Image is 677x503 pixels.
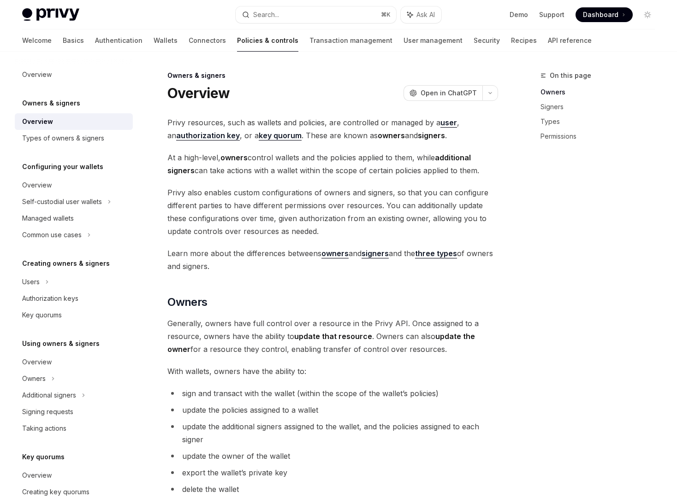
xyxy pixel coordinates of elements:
[362,249,389,258] a: signers
[474,29,500,52] a: Security
[401,6,441,23] button: Ask AI
[539,10,564,19] a: Support
[182,451,290,461] span: update the owner of the wallet
[189,29,226,52] a: Connectors
[15,177,133,193] a: Overview
[418,131,445,140] strong: signers
[253,9,279,20] div: Search...
[22,470,52,481] div: Overview
[540,114,662,129] a: Types
[236,6,397,23] button: Search...⌘K
[440,118,457,128] a: user
[22,196,102,207] div: Self-custodial user wallets
[167,186,498,238] span: Privy also enables custom configurations of owners and signers, so that you can configure differe...
[176,131,240,140] strong: authorization key
[167,85,230,101] h1: Overview
[22,357,52,368] div: Overview
[167,365,498,378] span: With wallets, owners have the ability to:
[167,317,498,356] span: Generally, owners have full control over a resource in the Privy API. Once assigned to a resource...
[550,70,591,81] span: On this page
[15,66,133,83] a: Overview
[22,229,82,240] div: Common use cases
[15,290,133,307] a: Authorization keys
[22,451,65,462] h5: Key quorums
[321,249,349,258] strong: owners
[583,10,618,19] span: Dashboard
[15,130,133,146] a: Types of owners & signers
[220,153,248,162] strong: owners
[321,249,349,258] a: owners
[440,118,457,127] strong: user
[22,338,100,349] h5: Using owners & signers
[381,11,391,18] span: ⌘ K
[237,29,298,52] a: Policies & controls
[540,99,662,114] a: Signers
[22,116,53,127] div: Overview
[22,98,80,109] h5: Owners & signers
[22,276,40,287] div: Users
[511,29,537,52] a: Recipes
[22,423,66,434] div: Taking actions
[182,485,239,494] span: delete the wallet
[540,129,662,144] a: Permissions
[22,69,52,80] div: Overview
[176,131,240,140] a: authorization key
[22,161,103,172] h5: Configuring your wallets
[15,420,133,437] a: Taking actions
[309,29,392,52] a: Transaction management
[63,29,84,52] a: Basics
[182,389,439,398] span: sign and transact with the wallet (within the scope of the wallet’s policies)
[404,29,463,52] a: User management
[22,8,79,21] img: light logo
[95,29,143,52] a: Authentication
[15,354,133,370] a: Overview
[167,247,498,273] span: Learn more about the differences betweens and and the of owners and signers.
[421,88,477,98] span: Open in ChatGPT
[15,210,133,227] a: Managed wallets
[15,307,133,323] a: Key quorums
[259,131,302,140] a: key quorum
[15,113,133,130] a: Overview
[404,85,482,101] button: Open in ChatGPT
[167,151,498,177] span: At a high-level, control wallets and the policies applied to them, while can take actions with a ...
[640,7,655,22] button: Toggle dark mode
[15,484,133,500] a: Creating key quorums
[22,373,46,384] div: Owners
[415,249,457,258] a: three types
[22,310,62,321] div: Key quorums
[22,293,78,304] div: Authorization keys
[22,486,89,497] div: Creating key quorums
[15,404,133,420] a: Signing requests
[548,29,592,52] a: API reference
[576,7,633,22] a: Dashboard
[540,85,662,99] a: Owners
[182,422,479,444] span: update the additional signers assigned to the wallet, and the policies assigned to each signer
[378,131,405,140] strong: owners
[294,332,372,341] strong: update that resource
[22,133,104,144] div: Types of owners & signers
[510,10,528,19] a: Demo
[259,131,302,140] strong: key quorum
[182,468,287,477] span: export the wallet’s private key
[415,249,457,258] strong: three types
[362,249,389,258] strong: signers
[22,180,52,191] div: Overview
[167,295,207,310] span: Owners
[167,71,498,80] div: Owners & signers
[15,467,133,484] a: Overview
[22,213,74,224] div: Managed wallets
[22,258,110,269] h5: Creating owners & signers
[182,405,318,415] span: update the policies assigned to a wallet
[416,10,435,19] span: Ask AI
[167,116,498,142] span: Privy resources, such as wallets and policies, are controlled or managed by a , an , or a . These...
[22,29,52,52] a: Welcome
[154,29,178,52] a: Wallets
[22,406,73,417] div: Signing requests
[22,390,76,401] div: Additional signers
